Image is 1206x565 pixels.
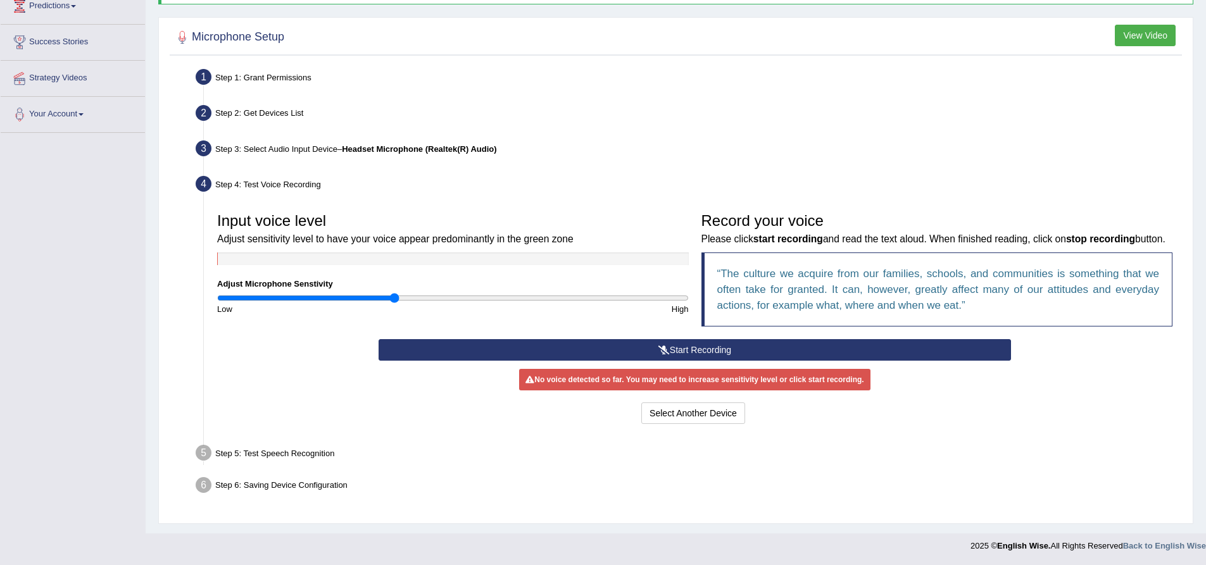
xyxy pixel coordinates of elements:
a: Success Stories [1,25,145,56]
div: High [453,303,694,315]
h2: Microphone Setup [173,28,284,47]
span: – [337,144,497,154]
small: Adjust sensitivity level to have your voice appear predominantly in the green zone [217,233,574,244]
div: No voice detected so far. You may need to increase sensitivity level or click start recording. [519,369,870,390]
div: Step 5: Test Speech Recognition [190,441,1187,469]
div: Step 6: Saving Device Configuration [190,473,1187,501]
button: Start Recording [379,339,1011,361]
label: Adjust Microphone Senstivity [217,278,333,290]
a: Your Account [1,97,145,128]
b: Headset Microphone (Realtek(R) Audio) [342,144,496,154]
h3: Record your voice [701,213,1173,246]
button: View Video [1115,25,1176,46]
b: start recording [753,233,823,244]
h3: Input voice level [217,213,689,246]
div: Step 4: Test Voice Recording [190,172,1187,200]
div: 2025 © All Rights Reserved [970,533,1206,552]
a: Strategy Videos [1,61,145,92]
q: The culture we acquire from our families, schools, and communities is something that we often tak... [717,268,1160,311]
div: Step 1: Grant Permissions [190,65,1187,93]
small: Please click and read the text aloud. When finished reading, click on button. [701,233,1165,244]
div: Low [211,303,453,315]
div: Step 2: Get Devices List [190,101,1187,129]
a: Back to English Wise [1123,541,1206,550]
strong: English Wise. [997,541,1050,550]
b: stop recording [1066,233,1135,244]
div: Step 3: Select Audio Input Device [190,137,1187,165]
button: Select Another Device [641,402,745,424]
